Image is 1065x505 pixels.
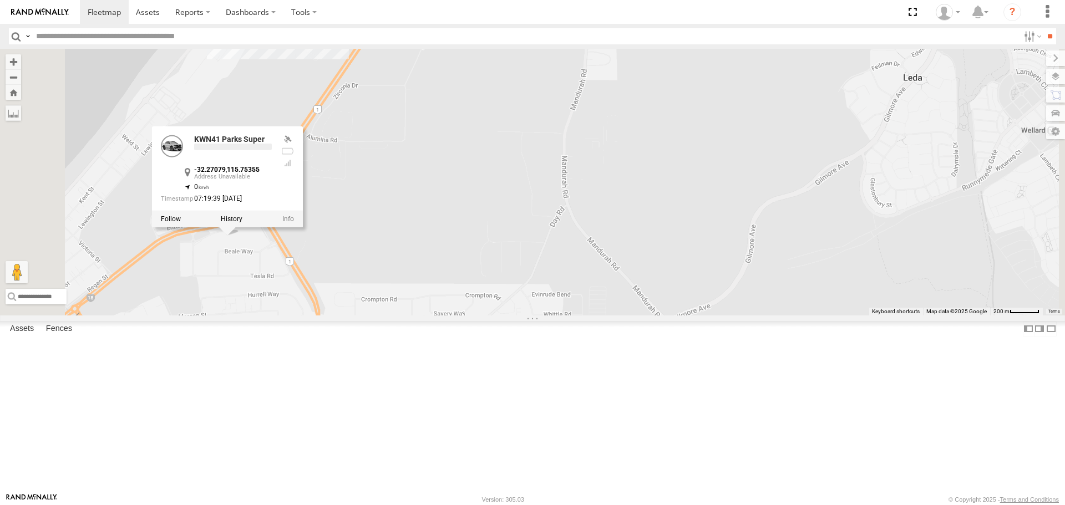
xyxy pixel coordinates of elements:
a: KWN41 Parks Super [194,135,265,144]
span: 200 m [993,308,1010,314]
div: Andrew Fisher [932,4,964,21]
div: Version: 305.03 [482,496,524,503]
strong: 115.75355 [227,166,260,174]
button: Keyboard shortcuts [872,308,920,315]
i: ? [1003,3,1021,21]
a: Visit our Website [6,494,57,505]
div: Date/time of location update [161,195,272,204]
label: Map Settings [1046,124,1065,139]
div: Valid GPS Fix [281,135,294,144]
div: © Copyright 2025 - [949,496,1059,503]
a: Terms [1048,309,1060,313]
label: Measure [6,105,21,121]
div: No battery health information received from this device. [281,147,294,156]
label: Dock Summary Table to the Right [1034,321,1045,337]
label: Search Filter Options [1020,28,1043,44]
strong: -32.27079 [194,166,226,174]
a: View Asset Details [161,135,183,157]
label: Fences [40,322,78,337]
button: Drag Pegman onto the map to open Street View [6,261,28,283]
label: Search Query [23,28,32,44]
label: View Asset History [221,215,242,223]
a: Terms and Conditions [1000,496,1059,503]
div: , [194,166,272,180]
button: Map Scale: 200 m per 50 pixels [990,308,1043,315]
label: Assets [4,322,39,337]
div: Last Event GSM Signal Strength [281,159,294,168]
a: View Asset Details [282,215,294,223]
button: Zoom in [6,54,21,69]
img: rand-logo.svg [11,8,69,16]
span: Map data ©2025 Google [926,308,987,314]
label: Realtime tracking of Asset [161,215,181,223]
label: Hide Summary Table [1046,321,1057,337]
label: Dock Summary Table to the Left [1023,321,1034,337]
button: Zoom Home [6,85,21,100]
span: 0 [194,183,209,191]
button: Zoom out [6,69,21,85]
